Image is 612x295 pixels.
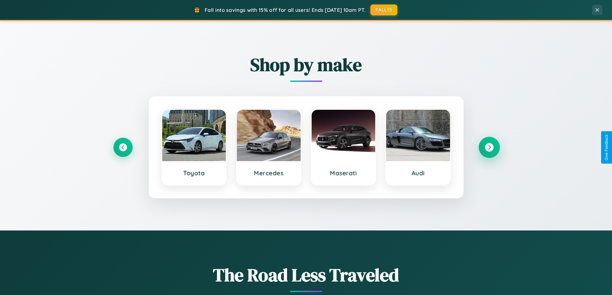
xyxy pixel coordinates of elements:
[604,134,609,161] div: Give Feedback
[393,169,444,177] h3: Audi
[205,7,366,13] span: Fall into savings with 15% off for all users! Ends [DATE] 10am PT.
[169,169,220,177] h3: Toyota
[243,169,294,177] h3: Mercedes
[113,52,499,77] h2: Shop by make
[370,4,397,15] button: FALL15
[318,169,369,177] h3: Maserati
[113,263,499,287] h1: The Road Less Traveled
